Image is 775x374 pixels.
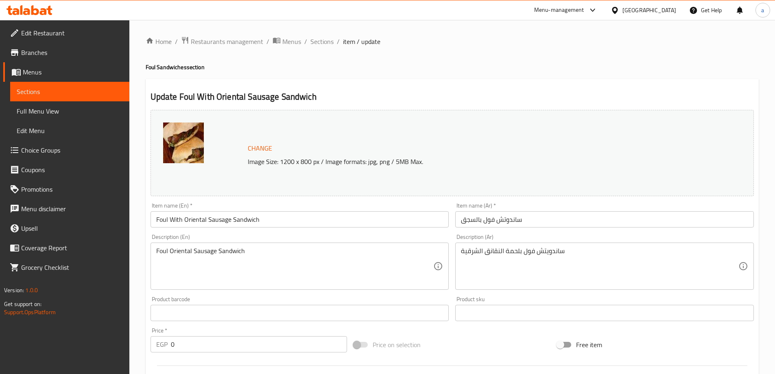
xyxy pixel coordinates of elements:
[17,126,123,136] span: Edit Menu
[3,219,129,238] a: Upsell
[245,157,678,166] p: Image Size: 1200 x 800 px / Image formats: jpg, png / 5MB Max.
[3,160,129,179] a: Coupons
[10,121,129,140] a: Edit Menu
[146,36,759,47] nav: breadcrumb
[21,48,123,57] span: Branches
[21,262,123,272] span: Grocery Checklist
[3,43,129,62] a: Branches
[4,299,41,309] span: Get support on:
[343,37,380,46] span: item / update
[3,23,129,43] a: Edit Restaurant
[273,36,301,47] a: Menus
[761,6,764,15] span: a
[622,6,676,15] div: [GEOGRAPHIC_DATA]
[21,204,123,214] span: Menu disclaimer
[21,145,123,155] span: Choice Groups
[455,211,754,227] input: Enter name Ar
[282,37,301,46] span: Menus
[23,67,123,77] span: Menus
[4,285,24,295] span: Version:
[21,28,123,38] span: Edit Restaurant
[151,305,449,321] input: Please enter product barcode
[245,140,275,157] button: Change
[171,336,347,352] input: Please enter price
[21,223,123,233] span: Upsell
[163,122,204,163] img: Foul_With_Oriental_Sausag637825445219370485.jpg
[304,37,307,46] li: /
[337,37,340,46] li: /
[21,184,123,194] span: Promotions
[576,340,602,350] span: Free item
[181,36,263,47] a: Restaurants management
[156,247,434,286] textarea: Foul Oriental Sausage Sandwich
[146,37,172,46] a: Home
[191,37,263,46] span: Restaurants management
[17,87,123,96] span: Sections
[3,238,129,258] a: Coverage Report
[21,243,123,253] span: Coverage Report
[21,165,123,175] span: Coupons
[3,179,129,199] a: Promotions
[373,340,421,350] span: Price on selection
[156,339,168,349] p: EGP
[534,5,584,15] div: Menu-management
[10,82,129,101] a: Sections
[3,62,129,82] a: Menus
[3,258,129,277] a: Grocery Checklist
[266,37,269,46] li: /
[25,285,38,295] span: 1.0.0
[455,305,754,321] input: Please enter product sku
[151,91,754,103] h2: Update Foul With Oriental Sausage Sandwich
[3,199,129,219] a: Menu disclaimer
[248,142,272,154] span: Change
[3,140,129,160] a: Choice Groups
[175,37,178,46] li: /
[310,37,334,46] a: Sections
[17,106,123,116] span: Full Menu View
[4,307,56,317] a: Support.OpsPlatform
[10,101,129,121] a: Full Menu View
[151,211,449,227] input: Enter name En
[146,63,759,71] h4: Foul Sandwiches section
[461,247,738,286] textarea: ساندويتش فول بلحمة النقانق الشرقية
